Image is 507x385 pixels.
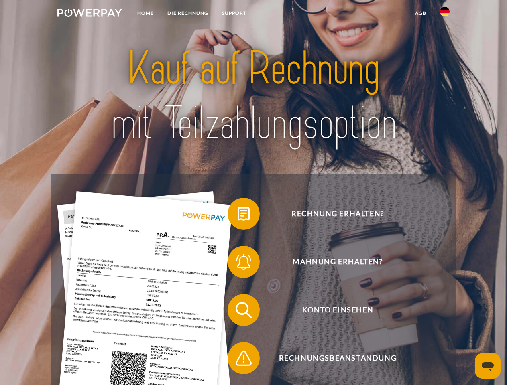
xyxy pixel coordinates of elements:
button: Konto einsehen [228,294,436,326]
img: de [440,7,450,16]
img: logo-powerpay-white.svg [57,9,122,17]
span: Konto einsehen [239,294,436,326]
span: Rechnungsbeanstandung [239,342,436,374]
span: Mahnung erhalten? [239,246,436,278]
a: agb [408,6,433,20]
img: title-powerpay_de.svg [77,38,430,154]
iframe: Schaltfläche zum Öffnen des Messaging-Fensters [475,353,501,379]
img: qb_search.svg [234,300,254,320]
span: Rechnung erhalten? [239,198,436,230]
a: SUPPORT [215,6,253,20]
img: qb_bill.svg [234,204,254,224]
a: DIE RECHNUNG [161,6,215,20]
img: qb_warning.svg [234,348,254,368]
a: Home [130,6,161,20]
button: Rechnungsbeanstandung [228,342,436,374]
button: Rechnung erhalten? [228,198,436,230]
img: qb_bell.svg [234,252,254,272]
button: Mahnung erhalten? [228,246,436,278]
